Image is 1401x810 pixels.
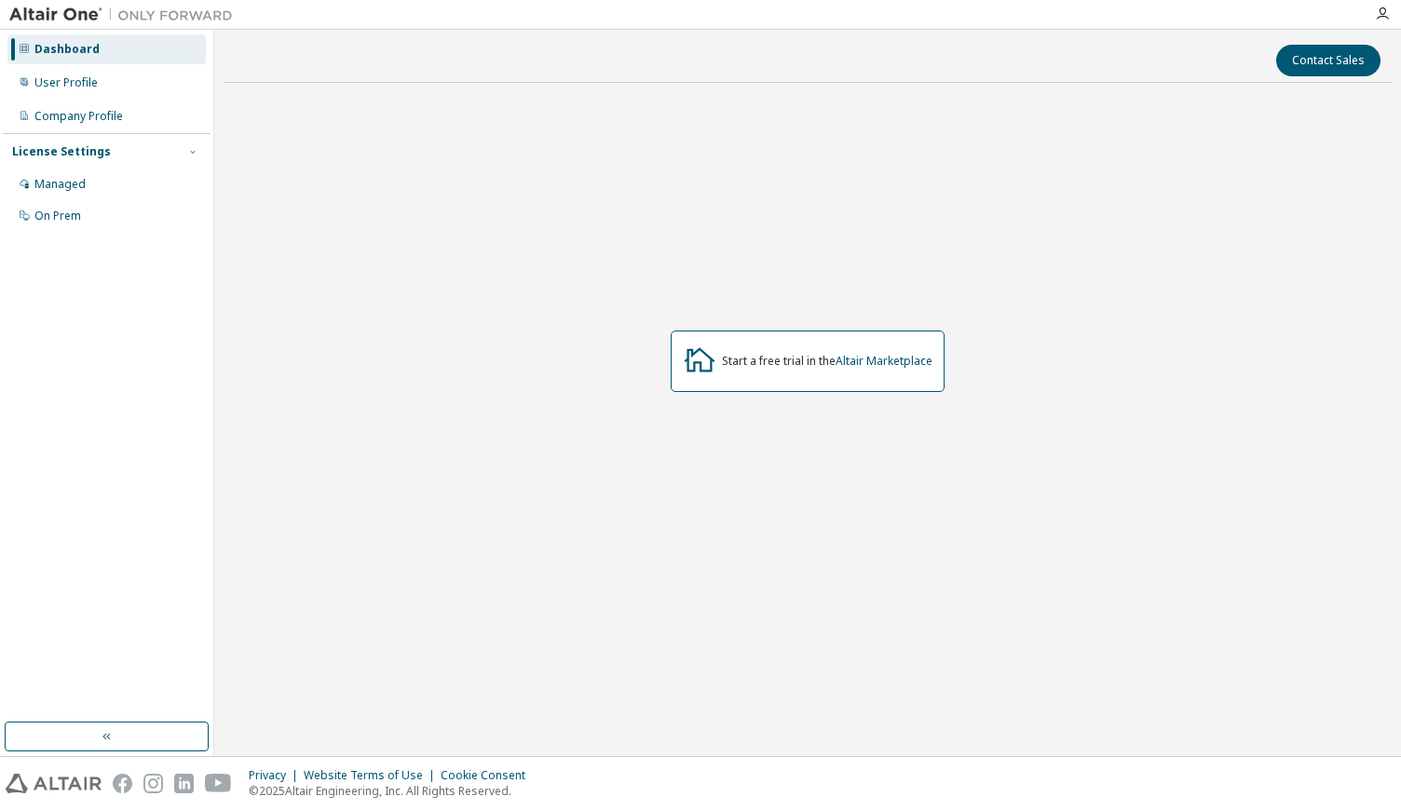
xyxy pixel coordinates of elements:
[143,774,163,793] img: instagram.svg
[34,42,100,57] div: Dashboard
[6,774,102,793] img: altair_logo.svg
[836,353,932,369] a: Altair Marketplace
[1276,45,1381,76] button: Contact Sales
[12,144,111,159] div: License Settings
[34,75,98,90] div: User Profile
[174,774,194,793] img: linkedin.svg
[722,354,932,369] div: Start a free trial in the
[9,6,242,24] img: Altair One
[205,774,232,793] img: youtube.svg
[34,109,123,124] div: Company Profile
[249,768,304,783] div: Privacy
[113,774,132,793] img: facebook.svg
[441,768,537,783] div: Cookie Consent
[34,177,86,192] div: Managed
[304,768,441,783] div: Website Terms of Use
[34,209,81,223] div: On Prem
[249,783,537,799] p: © 2025 Altair Engineering, Inc. All Rights Reserved.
